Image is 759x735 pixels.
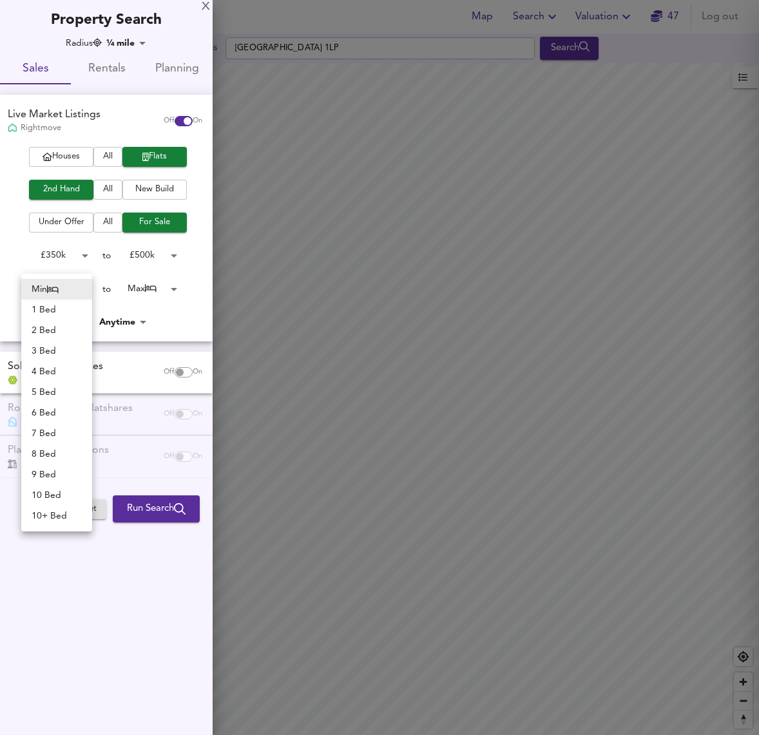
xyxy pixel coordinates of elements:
li: 9 Bed [21,464,92,485]
li: 4 Bed [21,361,92,382]
li: 6 Bed [21,403,92,423]
li: 1 Bed [21,300,92,320]
li: 10+ Bed [21,506,92,526]
li: 10 Bed [21,485,92,506]
li: 3 Bed [21,341,92,361]
li: 5 Bed [21,382,92,403]
li: 2 Bed [21,320,92,341]
li: 7 Bed [21,423,92,444]
li: 8 Bed [21,444,92,464]
li: Min [21,279,92,300]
